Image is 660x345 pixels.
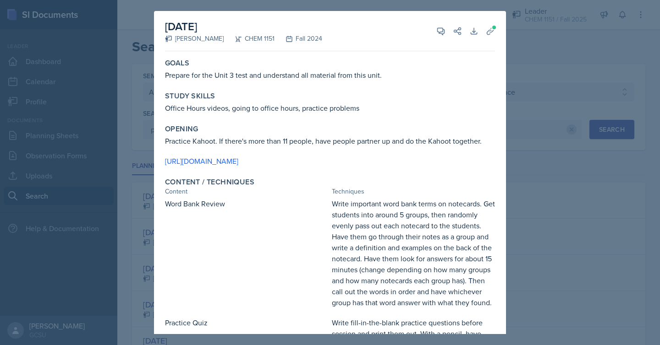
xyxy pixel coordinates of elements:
[165,187,328,196] div: Content
[165,92,215,101] label: Study Skills
[332,198,495,308] p: Write important word bank terms on notecards. Get students into around 5 groups, then randomly ev...
[165,198,328,209] p: Word Bank Review
[165,317,328,328] p: Practice Quiz
[165,18,322,35] h2: [DATE]
[165,124,198,134] label: Opening
[332,187,495,196] div: Techniques
[165,135,495,146] p: Practice Kahoot. If there's more than 11 people, have people partner up and do the Kahoot together.
[165,178,254,187] label: Content / Techniques
[165,70,495,81] p: Prepare for the Unit 3 test and understand all material from this unit.
[165,102,495,113] p: Office Hours videos, going to office hours, practice problems
[165,59,189,68] label: Goals
[165,34,224,43] div: [PERSON_NAME]
[275,34,322,43] div: Fall 2024
[165,156,238,166] a: [URL][DOMAIN_NAME]
[224,34,275,43] div: CHEM 1151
